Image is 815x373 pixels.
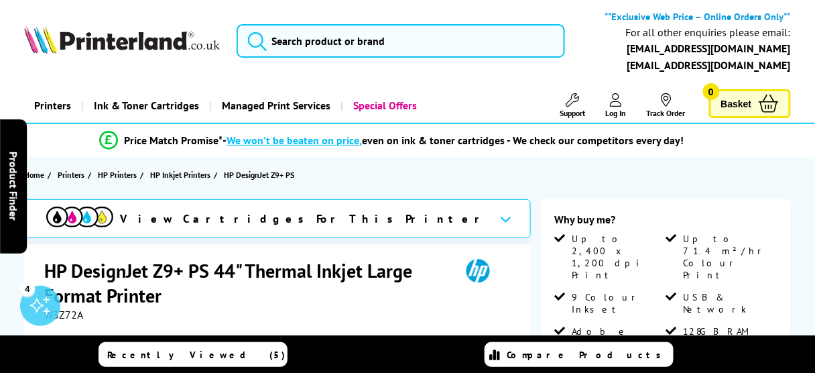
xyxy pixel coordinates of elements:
[20,281,35,296] div: 4
[209,89,340,123] a: Managed Print Services
[223,134,684,147] div: - even on ink & toner cartridges - We check our competitors every day!
[626,26,791,39] div: For all other enquiries please email:
[7,129,776,152] li: modal_Promise
[683,233,775,281] span: Up to 71.4 m²/hr Colour Print
[572,233,664,281] span: Up to 2,400 x 1,200 dpi Print
[647,93,686,118] a: Track Order
[107,349,286,361] span: Recently Viewed (5)
[44,258,447,308] h1: HP DesignJet Z9+ PS 44" Thermal Inkjet Large Format Printer
[224,168,298,182] a: HP DesignJet Z9+ PS
[560,108,586,118] span: Support
[98,168,140,182] a: HP Printers
[24,168,44,182] span: Home
[605,10,791,23] b: **Exclusive Web Price – Online Orders Only**
[7,152,20,221] span: Product Finder
[606,93,627,118] a: Log In
[44,308,83,321] span: W3Z72A
[627,58,791,72] a: [EMAIL_ADDRESS][DOMAIN_NAME]
[683,291,775,315] span: USB & Network
[560,93,586,118] a: Support
[683,325,750,337] span: 128GB RAM
[24,168,48,182] a: Home
[709,89,791,118] a: Basket 0
[237,24,566,58] input: Search product or brand
[24,25,219,56] a: Printerland Logo
[606,108,627,118] span: Log In
[340,89,427,123] a: Special Offers
[485,342,674,367] a: Compare Products
[507,349,669,361] span: Compare Products
[150,168,210,182] span: HP Inkjet Printers
[554,213,777,233] div: Why buy me?
[150,168,214,182] a: HP Inkjet Printers
[99,342,288,367] a: Recently Viewed (5)
[58,168,88,182] a: Printers
[46,207,113,227] img: View Cartridges
[94,89,199,123] span: Ink & Toner Cartridges
[98,168,137,182] span: HP Printers
[24,89,81,123] a: Printers
[572,291,664,315] span: 9 Colour Inkset
[627,42,791,55] a: [EMAIL_ADDRESS][DOMAIN_NAME]
[125,134,223,147] span: Price Match Promise*
[58,168,84,182] span: Printers
[447,258,509,283] img: HP
[120,211,489,226] span: View Cartridges For This Printer
[721,95,752,113] span: Basket
[24,25,219,53] img: Printerland Logo
[227,134,363,147] span: We won’t be beaten on price,
[81,89,209,123] a: Ink & Toner Cartridges
[703,83,720,100] span: 0
[224,168,294,182] span: HP DesignJet Z9+ PS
